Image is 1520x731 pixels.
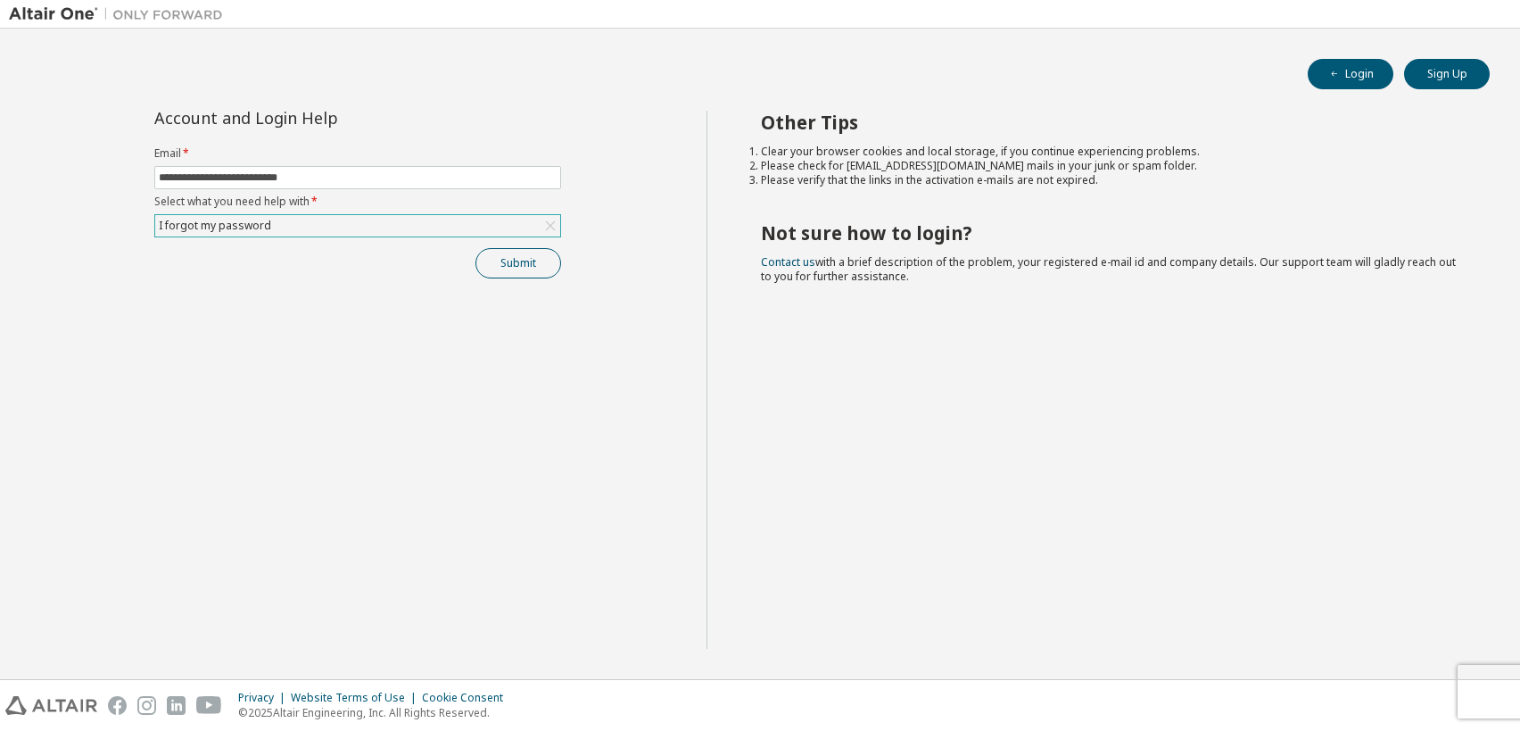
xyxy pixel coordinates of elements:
div: Website Terms of Use [291,691,422,705]
label: Select what you need help with [154,195,561,209]
p: © 2025 Altair Engineering, Inc. All Rights Reserved. [238,705,514,720]
label: Email [154,146,561,161]
div: I forgot my password [156,216,274,236]
img: facebook.svg [108,696,127,715]
li: Please check for [EMAIL_ADDRESS][DOMAIN_NAME] mails in your junk or spam folder. [761,159,1458,173]
span: with a brief description of the problem, your registered e-mail id and company details. Our suppo... [761,254,1456,284]
img: instagram.svg [137,696,156,715]
li: Clear your browser cookies and local storage, if you continue experiencing problems. [761,145,1458,159]
h2: Other Tips [761,111,1458,134]
img: altair_logo.svg [5,696,97,715]
button: Login [1308,59,1393,89]
h2: Not sure how to login? [761,221,1458,245]
div: Cookie Consent [422,691,514,705]
li: Please verify that the links in the activation e-mails are not expired. [761,173,1458,187]
a: Contact us [761,254,815,270]
img: youtube.svg [196,696,222,715]
button: Submit [475,248,561,278]
div: I forgot my password [155,215,560,237]
img: linkedin.svg [167,696,186,715]
div: Account and Login Help [154,111,480,125]
img: Altair One [9,5,232,23]
button: Sign Up [1404,59,1490,89]
div: Privacy [238,691,291,705]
